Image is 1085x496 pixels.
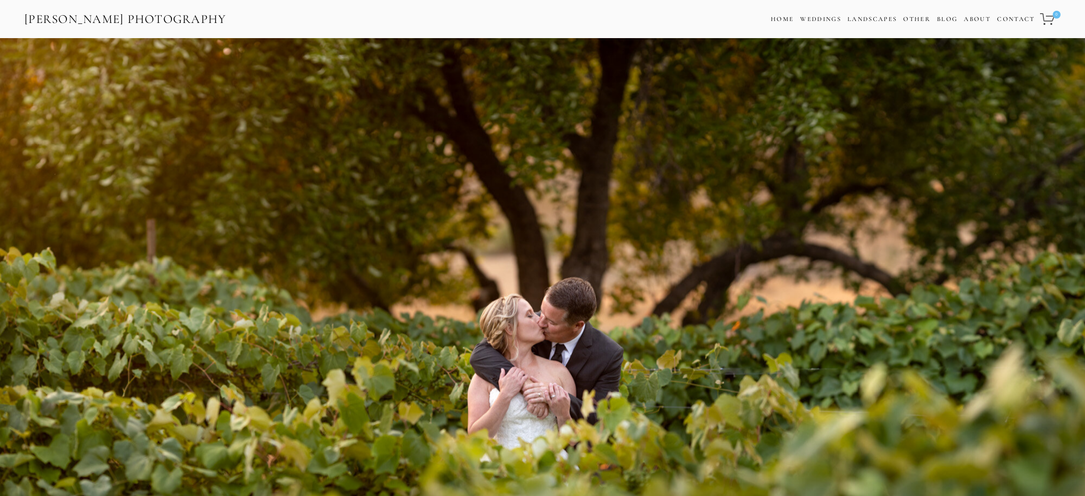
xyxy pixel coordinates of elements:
a: Other [903,15,931,23]
a: [PERSON_NAME] Photography [23,8,227,30]
a: 0 items in cart [1039,7,1062,31]
a: Weddings [800,15,841,23]
span: 0 [1053,11,1061,19]
a: Home [771,12,794,26]
a: Landscapes [847,15,897,23]
a: Contact [997,12,1035,26]
a: Blog [937,12,957,26]
a: About [964,12,991,26]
